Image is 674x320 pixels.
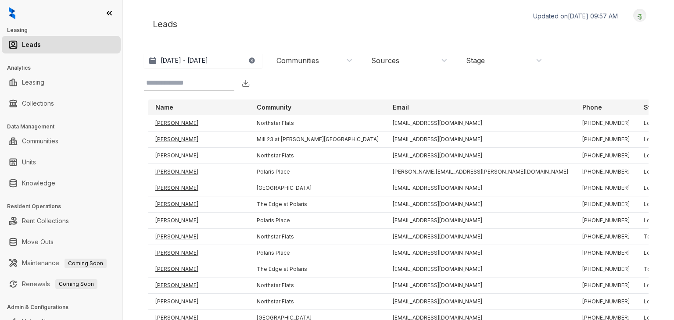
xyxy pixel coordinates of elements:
[250,180,386,196] td: [GEOGRAPHIC_DATA]
[148,245,250,261] td: [PERSON_NAME]
[7,303,122,311] h3: Admin & Configurations
[393,103,409,112] p: Email
[7,64,122,72] h3: Analytics
[250,277,386,294] td: Northstar Flats
[250,196,386,213] td: The Edge at Polaris
[644,103,662,112] p: Stage
[148,229,250,245] td: [PERSON_NAME]
[250,213,386,229] td: Polaris Place
[2,174,121,192] li: Knowledge
[386,277,575,294] td: [EMAIL_ADDRESS][DOMAIN_NAME]
[148,115,250,132] td: [PERSON_NAME]
[575,115,637,132] td: [PHONE_NUMBER]
[386,294,575,310] td: [EMAIL_ADDRESS][DOMAIN_NAME]
[575,148,637,164] td: [PHONE_NUMBER]
[250,294,386,310] td: Northstar Flats
[9,7,15,19] img: logo
[386,148,575,164] td: [EMAIL_ADDRESS][DOMAIN_NAME]
[250,115,386,132] td: Northstar Flats
[22,275,97,293] a: RenewalsComing Soon
[2,233,121,251] li: Move Outs
[7,26,122,34] h3: Leasing
[634,11,646,20] img: UserAvatar
[155,103,173,112] p: Name
[250,148,386,164] td: Northstar Flats
[241,79,250,88] img: Download
[55,279,97,289] span: Coming Soon
[2,132,121,150] li: Communities
[2,254,121,272] li: Maintenance
[386,164,575,180] td: [PERSON_NAME][EMAIL_ADDRESS][PERSON_NAME][DOMAIN_NAME]
[225,79,232,87] img: SearchIcon
[161,56,208,65] p: [DATE] - [DATE]
[22,174,55,192] a: Knowledge
[22,153,36,171] a: Units
[22,74,44,91] a: Leasing
[144,9,653,39] div: Leads
[65,259,107,268] span: Coming Soon
[22,212,69,230] a: Rent Collections
[148,180,250,196] td: [PERSON_NAME]
[2,275,121,293] li: Renewals
[148,213,250,229] td: [PERSON_NAME]
[2,153,121,171] li: Units
[575,164,637,180] td: [PHONE_NUMBER]
[386,180,575,196] td: [EMAIL_ADDRESS][DOMAIN_NAME]
[575,229,637,245] td: [PHONE_NUMBER]
[250,261,386,277] td: The Edge at Polaris
[276,56,319,65] div: Communities
[386,245,575,261] td: [EMAIL_ADDRESS][DOMAIN_NAME]
[386,213,575,229] td: [EMAIL_ADDRESS][DOMAIN_NAME]
[7,123,122,131] h3: Data Management
[575,180,637,196] td: [PHONE_NUMBER]
[575,245,637,261] td: [PHONE_NUMBER]
[250,132,386,148] td: Mill 23 at [PERSON_NAME][GEOGRAPHIC_DATA]
[148,261,250,277] td: [PERSON_NAME]
[466,56,485,65] div: Stage
[2,74,121,91] li: Leasing
[386,196,575,213] td: [EMAIL_ADDRESS][DOMAIN_NAME]
[148,277,250,294] td: [PERSON_NAME]
[22,132,58,150] a: Communities
[22,233,54,251] a: Move Outs
[386,261,575,277] td: [EMAIL_ADDRESS][DOMAIN_NAME]
[2,212,121,230] li: Rent Collections
[250,229,386,245] td: Northstar Flats
[575,132,637,148] td: [PHONE_NUMBER]
[7,203,122,210] h3: Resident Operations
[2,95,121,112] li: Collections
[575,277,637,294] td: [PHONE_NUMBER]
[582,103,602,112] p: Phone
[575,294,637,310] td: [PHONE_NUMBER]
[148,164,250,180] td: [PERSON_NAME]
[250,245,386,261] td: Polaris Place
[386,229,575,245] td: [EMAIL_ADDRESS][DOMAIN_NAME]
[144,53,262,68] button: [DATE] - [DATE]
[386,115,575,132] td: [EMAIL_ADDRESS][DOMAIN_NAME]
[371,56,399,65] div: Sources
[2,36,121,53] li: Leads
[148,196,250,213] td: [PERSON_NAME]
[148,132,250,148] td: [PERSON_NAME]
[386,132,575,148] td: [EMAIL_ADDRESS][DOMAIN_NAME]
[250,164,386,180] td: Polaris Place
[148,294,250,310] td: [PERSON_NAME]
[257,103,291,112] p: Community
[575,213,637,229] td: [PHONE_NUMBER]
[22,95,54,112] a: Collections
[22,36,41,53] a: Leads
[575,196,637,213] td: [PHONE_NUMBER]
[575,261,637,277] td: [PHONE_NUMBER]
[148,148,250,164] td: [PERSON_NAME]
[533,12,618,21] p: Updated on [DATE] 09:57 AM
